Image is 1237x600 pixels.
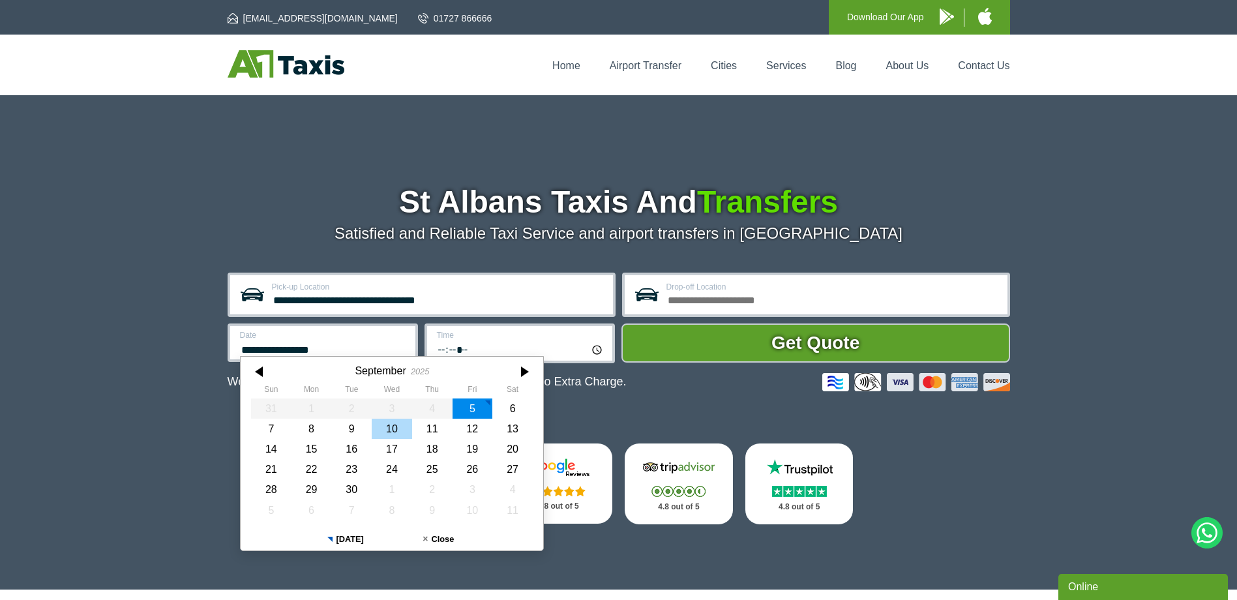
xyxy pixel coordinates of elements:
a: About Us [886,60,929,71]
th: Tuesday [331,385,372,398]
div: 05 October 2025 [251,500,291,520]
div: 14 September 2025 [251,439,291,459]
a: Home [552,60,580,71]
div: 29 September 2025 [291,479,331,500]
p: 4.8 out of 5 [639,499,719,515]
p: Satisfied and Reliable Taxi Service and airport transfers in [GEOGRAPHIC_DATA] [228,224,1010,243]
th: Wednesday [372,385,412,398]
img: A1 Taxis iPhone App [978,8,992,25]
div: 01 October 2025 [372,479,412,500]
p: Download Our App [847,9,924,25]
div: 31 August 2025 [251,398,291,419]
th: Friday [452,385,492,398]
div: 28 September 2025 [251,479,291,500]
img: Stars [772,486,827,497]
img: Stars [531,486,586,496]
div: 10 September 2025 [372,419,412,439]
div: 16 September 2025 [331,439,372,459]
button: Get Quote [621,323,1010,363]
div: 09 October 2025 [411,500,452,520]
div: 01 September 2025 [291,398,331,419]
div: 19 September 2025 [452,439,492,459]
div: 04 September 2025 [411,398,452,419]
div: 05 September 2025 [452,398,492,419]
div: 21 September 2025 [251,459,291,479]
a: Google Stars 4.8 out of 5 [504,443,612,524]
div: September [355,365,406,377]
div: 06 October 2025 [291,500,331,520]
p: 4.8 out of 5 [518,498,598,515]
div: 08 October 2025 [372,500,412,520]
div: 2025 [410,367,428,376]
div: 30 September 2025 [331,479,372,500]
a: Trustpilot Stars 4.8 out of 5 [745,443,854,524]
div: 11 October 2025 [492,500,533,520]
th: Monday [291,385,331,398]
img: Google [519,458,597,477]
div: 04 October 2025 [492,479,533,500]
a: [EMAIL_ADDRESS][DOMAIN_NAME] [228,12,398,25]
div: 25 September 2025 [411,459,452,479]
a: Blog [835,60,856,71]
div: 07 September 2025 [251,419,291,439]
a: Contact Us [958,60,1009,71]
div: 20 September 2025 [492,439,533,459]
div: 18 September 2025 [411,439,452,459]
a: 01727 866666 [418,12,492,25]
th: Thursday [411,385,452,398]
div: 03 September 2025 [372,398,412,419]
div: 26 September 2025 [452,459,492,479]
a: Tripadvisor Stars 4.8 out of 5 [625,443,733,524]
label: Date [240,331,408,339]
div: 09 September 2025 [331,419,372,439]
div: 03 October 2025 [452,479,492,500]
th: Saturday [492,385,533,398]
h1: St Albans Taxis And [228,187,1010,218]
p: 4.8 out of 5 [760,499,839,515]
div: 07 October 2025 [331,500,372,520]
img: A1 Taxis St Albans LTD [228,50,344,78]
label: Pick-up Location [272,283,605,291]
div: 11 September 2025 [411,419,452,439]
div: 02 October 2025 [411,479,452,500]
div: 15 September 2025 [291,439,331,459]
div: 24 September 2025 [372,459,412,479]
div: 10 October 2025 [452,500,492,520]
div: 12 September 2025 [452,419,492,439]
div: 13 September 2025 [492,419,533,439]
span: Transfers [697,185,838,219]
button: [DATE] [299,528,392,550]
div: 08 September 2025 [291,419,331,439]
div: 22 September 2025 [291,459,331,479]
iframe: chat widget [1058,571,1230,600]
a: Airport Transfer [610,60,681,71]
a: Services [766,60,806,71]
img: Credit And Debit Cards [822,373,1010,391]
div: 27 September 2025 [492,459,533,479]
div: 02 September 2025 [331,398,372,419]
div: 23 September 2025 [331,459,372,479]
div: 06 September 2025 [492,398,533,419]
img: Tripadvisor [640,458,718,477]
label: Time [437,331,604,339]
div: 17 September 2025 [372,439,412,459]
label: Drop-off Location [666,283,1000,291]
a: Cities [711,60,737,71]
th: Sunday [251,385,291,398]
img: Stars [651,486,706,497]
p: We Now Accept Card & Contactless Payment In [228,375,627,389]
span: The Car at No Extra Charge. [477,375,626,388]
img: A1 Taxis Android App [940,8,954,25]
button: Close [392,528,485,550]
img: Trustpilot [760,458,839,477]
